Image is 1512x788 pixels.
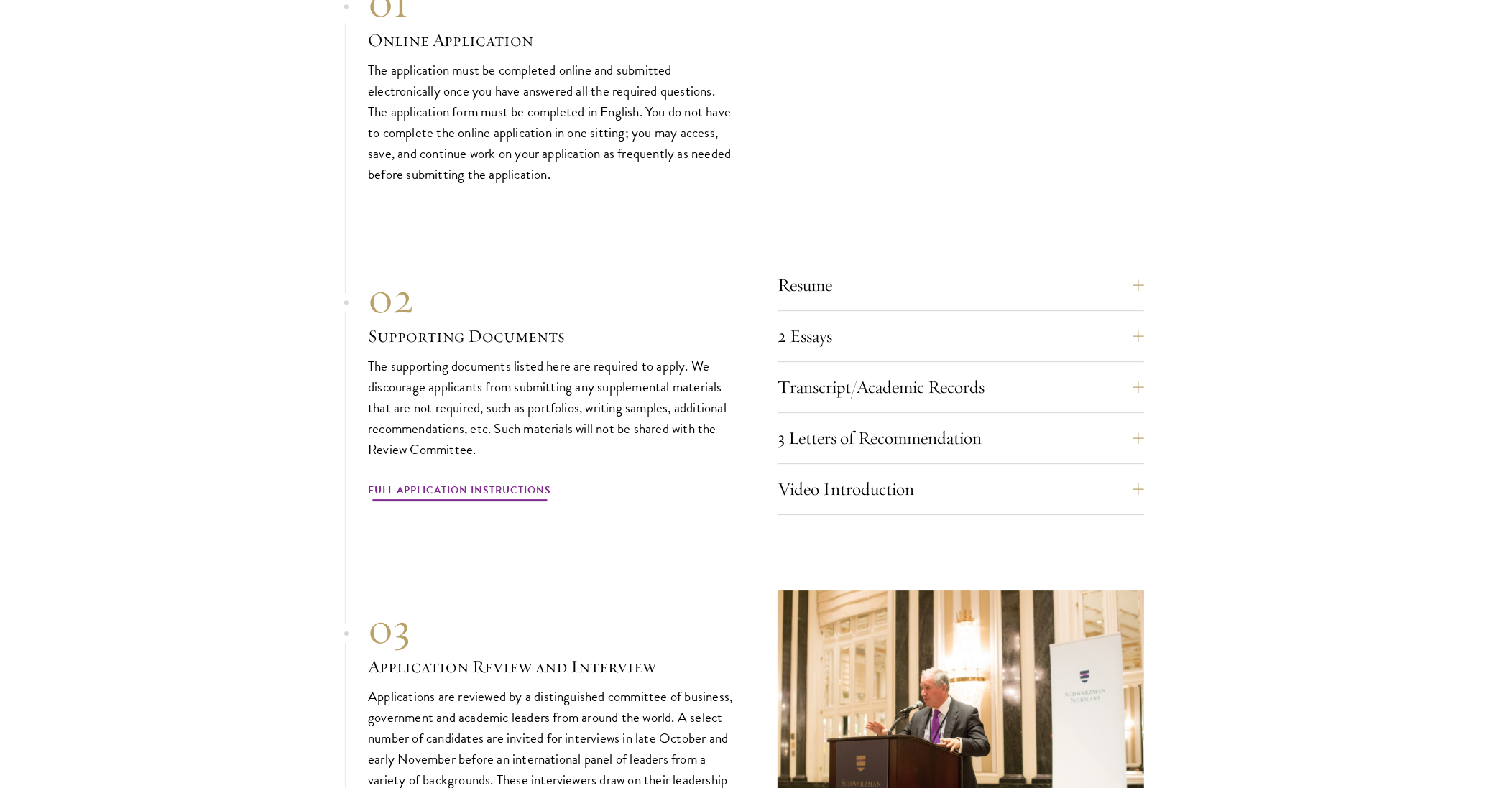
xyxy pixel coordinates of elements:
[368,272,734,324] div: 02
[368,481,551,504] a: Full Application Instructions
[368,60,734,185] p: The application must be completed online and submitted electronically once you have answered all ...
[368,654,734,679] h3: Application Review and Interview
[778,472,1144,506] button: Video Introduction
[368,28,734,52] h3: Online Application
[368,324,734,348] h3: Supporting Documents
[368,356,734,460] p: The supporting documents listed here are required to apply. We discourage applicants from submitt...
[778,370,1144,404] button: Transcript/Academic Records
[368,603,734,654] div: 03
[778,421,1144,455] button: 3 Letters of Recommendation
[778,268,1144,302] button: Resume
[778,319,1144,353] button: 2 Essays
